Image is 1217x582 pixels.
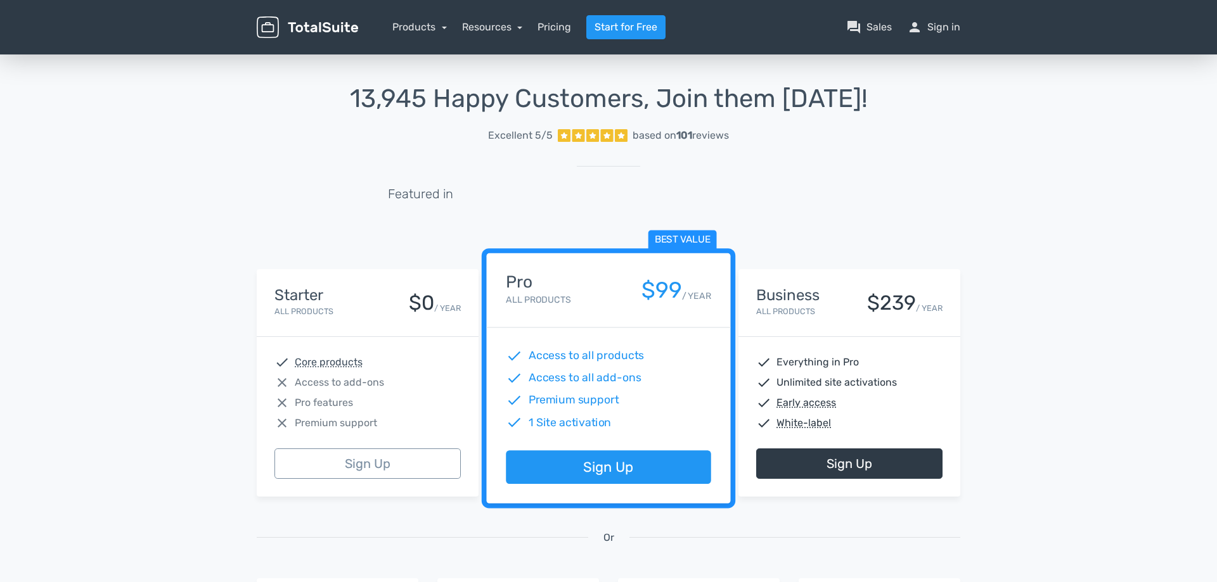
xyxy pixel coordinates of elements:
[295,395,353,410] span: Pro features
[648,231,717,250] span: Best value
[506,370,522,386] span: check
[756,375,771,390] span: check
[586,15,666,39] a: Start for Free
[756,287,820,303] h4: Business
[295,355,363,370] abbr: Core products
[506,451,711,484] a: Sign Up
[388,187,453,201] h5: Featured in
[274,307,333,316] small: All Products
[756,355,771,370] span: check
[641,278,682,303] div: $99
[257,16,358,39] img: TotalSuite for WordPress
[776,415,831,431] abbr: White-label
[538,20,571,35] a: Pricing
[756,415,771,431] span: check
[274,355,290,370] span: check
[295,375,384,390] span: Access to add-ons
[756,448,943,479] a: Sign Up
[392,21,447,33] a: Products
[916,302,943,314] small: / YEAR
[409,292,434,314] div: $0
[506,414,522,431] span: check
[274,415,290,431] span: close
[529,392,619,408] span: Premium support
[633,128,729,143] div: based on reviews
[529,414,612,431] span: 1 Site activation
[506,348,522,364] span: check
[506,273,570,291] h4: Pro
[488,128,553,143] span: Excellent 5/5
[295,415,377,431] span: Premium support
[756,307,815,316] small: All Products
[274,448,461,479] a: Sign Up
[529,370,641,386] span: Access to all add-ons
[274,375,290,390] span: close
[462,21,523,33] a: Resources
[846,20,861,35] span: question_answer
[529,348,645,364] span: Access to all products
[603,530,614,545] span: Or
[274,287,333,303] h4: Starter
[257,123,960,148] a: Excellent 5/5 based on101reviews
[907,20,922,35] span: person
[506,294,570,305] small: All Products
[756,395,771,410] span: check
[274,395,290,410] span: close
[682,289,711,303] small: / YEAR
[867,292,916,314] div: $239
[776,375,897,390] span: Unlimited site activations
[434,302,461,314] small: / YEAR
[506,392,522,408] span: check
[776,395,836,410] abbr: Early access
[676,129,692,141] strong: 101
[776,355,859,370] span: Everything in Pro
[257,85,960,113] h1: 13,945 Happy Customers, Join them [DATE]!
[846,20,892,35] a: question_answerSales
[907,20,960,35] a: personSign in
